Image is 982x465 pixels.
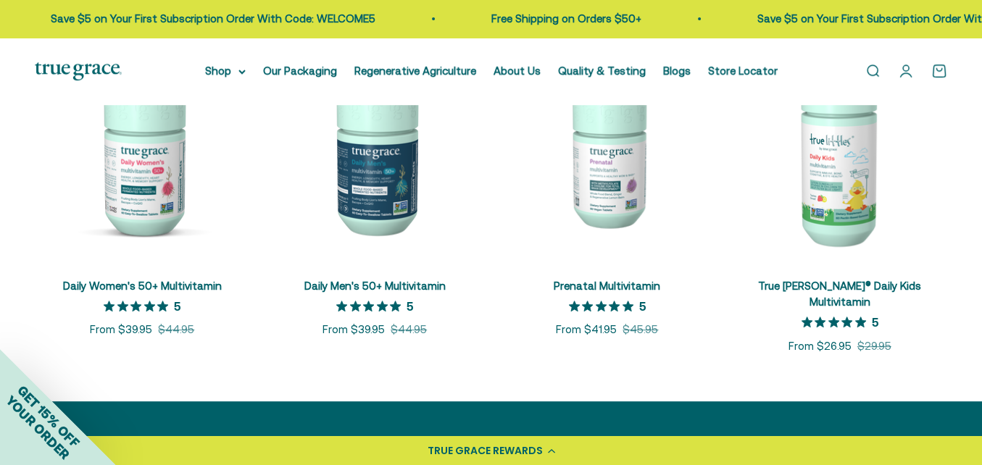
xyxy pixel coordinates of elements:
[354,64,476,77] a: Regenerative Agriculture
[857,338,891,355] compare-at-price: $29.95
[391,321,427,338] compare-at-price: $44.95
[623,321,658,338] compare-at-price: $45.95
[104,296,174,316] span: 5 out of 5 stars rating in total 14 reviews.
[788,338,852,355] sale-price: From $26.95
[500,49,715,264] img: Daily Multivitamin to Support a Healthy Mom & Baby* For women during pre-conception, pregnancy, a...
[558,64,646,77] a: Quality & Testing
[758,280,921,309] a: True [PERSON_NAME]® Daily Kids Multivitamin
[63,280,222,292] a: Daily Women's 50+ Multivitamin
[267,49,483,264] img: Daily Men's 50+ Multivitamin
[663,64,691,77] a: Blogs
[732,49,947,264] img: True Littles® Daily Kids Multivitamin
[494,64,541,77] a: About Us
[708,64,778,77] a: Store Locator
[35,49,250,264] img: Daily Women's 50+ Multivitamin
[407,298,413,313] p: 5
[14,382,82,450] span: GET 15% OFF
[554,280,660,292] a: Prenatal Multivitamin
[802,312,872,332] span: 5 out of 5 stars rating in total 6 reviews.
[158,321,194,338] compare-at-price: $44.95
[3,393,72,462] span: YOUR ORDER
[205,62,246,80] summary: Shop
[428,443,543,458] div: TRUE GRACE REWARDS
[336,296,407,316] span: 5 out of 5 stars rating in total 4 reviews.
[425,12,575,25] a: Free Shipping on Orders $50+
[263,64,337,77] a: Our Packaging
[90,321,152,338] sale-price: From $39.95
[556,321,617,338] sale-price: From $41.95
[569,296,639,316] span: 5 out of 5 stars rating in total 4 reviews.
[323,321,385,338] sale-price: From $39.95
[174,298,180,313] p: 5
[304,280,446,292] a: Daily Men's 50+ Multivitamin
[639,298,646,313] p: 5
[872,314,878,329] p: 5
